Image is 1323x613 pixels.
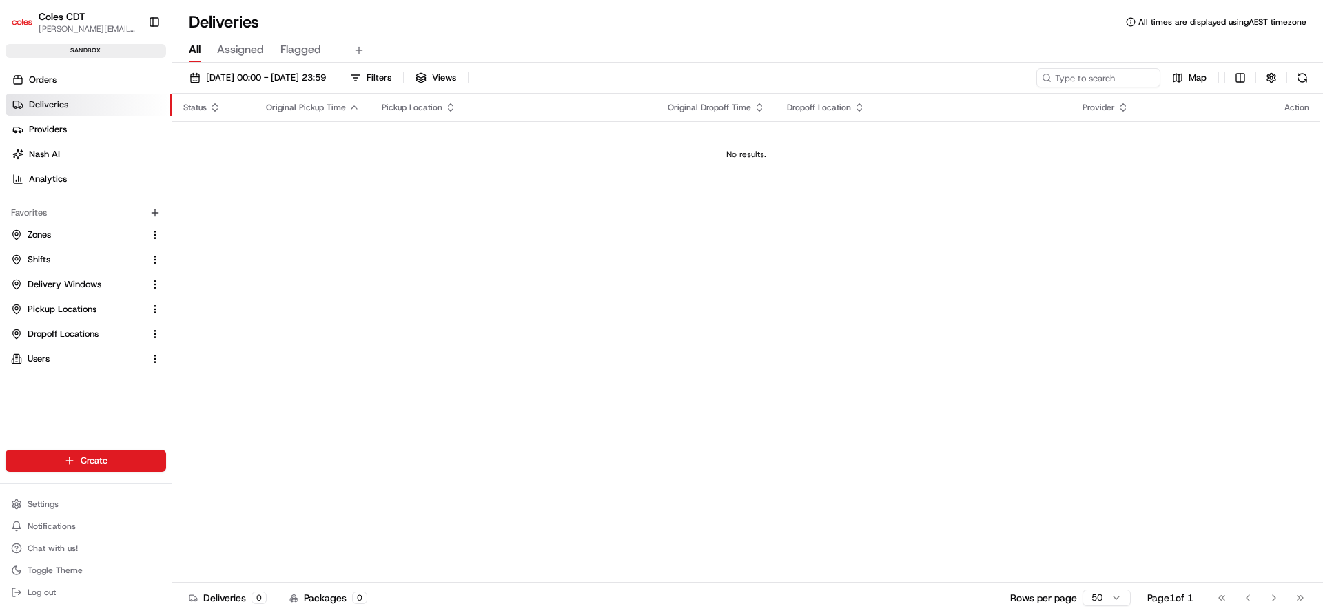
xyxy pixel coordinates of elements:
[189,591,267,605] div: Deliveries
[6,539,166,558] button: Chat with us!
[28,253,50,266] span: Shifts
[29,173,67,185] span: Analytics
[6,495,166,514] button: Settings
[29,148,60,160] span: Nash AI
[11,253,144,266] a: Shifts
[382,102,442,113] span: Pickup Location
[6,6,143,39] button: Coles CDTColes CDT[PERSON_NAME][EMAIL_ADDRESS][PERSON_NAME][DOMAIN_NAME]
[352,592,367,604] div: 0
[189,11,259,33] h1: Deliveries
[11,229,144,241] a: Zones
[39,10,85,23] button: Coles CDT
[81,455,107,467] span: Create
[1147,591,1193,605] div: Page 1 of 1
[1036,68,1160,87] input: Type to search
[6,323,166,345] button: Dropoff Locations
[409,68,462,87] button: Views
[183,68,332,87] button: [DATE] 00:00 - [DATE] 23:59
[1284,102,1309,113] div: Action
[6,249,166,271] button: Shifts
[1189,72,1207,84] span: Map
[11,278,144,291] a: Delivery Windows
[6,348,166,370] button: Users
[344,68,398,87] button: Filters
[252,592,267,604] div: 0
[266,102,346,113] span: Original Pickup Time
[39,23,137,34] button: [PERSON_NAME][EMAIL_ADDRESS][PERSON_NAME][DOMAIN_NAME]
[6,118,172,141] a: Providers
[289,591,367,605] div: Packages
[178,149,1315,160] div: No results.
[787,102,851,113] span: Dropoff Location
[6,298,166,320] button: Pickup Locations
[6,69,172,91] a: Orders
[6,202,166,224] div: Favorites
[29,98,68,111] span: Deliveries
[1010,591,1077,605] p: Rows per page
[28,565,83,576] span: Toggle Theme
[28,353,50,365] span: Users
[280,41,321,58] span: Flagged
[6,168,172,190] a: Analytics
[28,303,96,315] span: Pickup Locations
[28,229,51,241] span: Zones
[1138,17,1306,28] span: All times are displayed using AEST timezone
[28,587,56,598] span: Log out
[29,74,57,86] span: Orders
[6,44,166,58] div: sandbox
[11,328,144,340] a: Dropoff Locations
[1293,68,1312,87] button: Refresh
[6,561,166,580] button: Toggle Theme
[28,543,78,554] span: Chat with us!
[1083,102,1115,113] span: Provider
[28,278,101,291] span: Delivery Windows
[6,224,166,246] button: Zones
[28,328,99,340] span: Dropoff Locations
[28,521,76,532] span: Notifications
[668,102,751,113] span: Original Dropoff Time
[432,72,456,84] span: Views
[6,94,172,116] a: Deliveries
[6,517,166,536] button: Notifications
[28,499,59,510] span: Settings
[217,41,264,58] span: Assigned
[1166,68,1213,87] button: Map
[206,72,326,84] span: [DATE] 00:00 - [DATE] 23:59
[6,583,166,602] button: Log out
[6,143,172,165] a: Nash AI
[11,353,144,365] a: Users
[11,11,33,33] img: Coles CDT
[6,273,166,295] button: Delivery Windows
[29,123,67,136] span: Providers
[6,450,166,472] button: Create
[11,303,144,315] a: Pickup Locations
[189,41,201,58] span: All
[183,102,207,113] span: Status
[367,72,391,84] span: Filters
